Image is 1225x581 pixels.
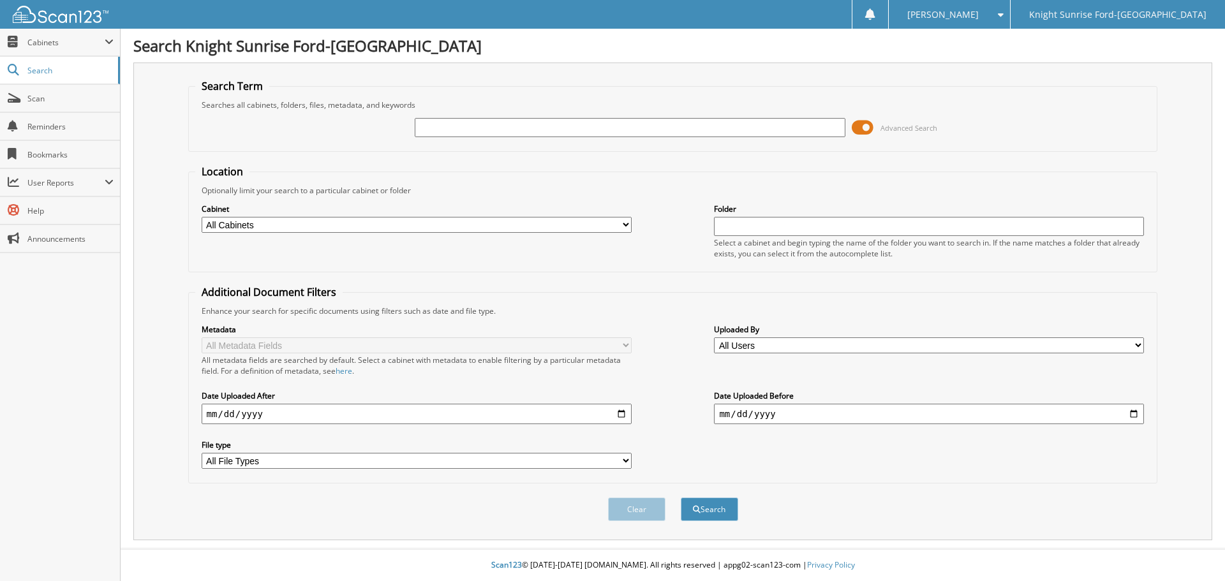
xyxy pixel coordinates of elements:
span: Search [27,65,112,76]
div: All metadata fields are searched by default. Select a cabinet with metadata to enable filtering b... [202,355,632,376]
label: Folder [714,203,1144,214]
h1: Search Knight Sunrise Ford-[GEOGRAPHIC_DATA] [133,35,1212,56]
label: Date Uploaded After [202,390,632,401]
iframe: Chat Widget [1161,520,1225,581]
input: start [202,404,632,424]
span: Bookmarks [27,149,114,160]
span: Announcements [27,233,114,244]
div: Searches all cabinets, folders, files, metadata, and keywords [195,99,1151,110]
div: Enhance your search for specific documents using filters such as date and file type. [195,305,1151,316]
div: © [DATE]-[DATE] [DOMAIN_NAME]. All rights reserved | appg02-scan123-com | [121,550,1225,581]
button: Search [681,497,738,521]
button: Clear [608,497,665,521]
span: Scan123 [491,559,522,570]
span: Advanced Search [880,123,937,133]
label: Uploaded By [714,324,1144,335]
legend: Location [195,165,249,179]
label: Metadata [202,324,632,335]
div: Select a cabinet and begin typing the name of the folder you want to search in. If the name match... [714,237,1144,259]
label: File type [202,439,632,450]
span: Reminders [27,121,114,132]
span: Scan [27,93,114,104]
span: Cabinets [27,37,105,48]
a: Privacy Policy [807,559,855,570]
span: [PERSON_NAME] [907,11,979,18]
div: Optionally limit your search to a particular cabinet or folder [195,185,1151,196]
label: Cabinet [202,203,632,214]
input: end [714,404,1144,424]
legend: Additional Document Filters [195,285,343,299]
span: Help [27,205,114,216]
a: here [336,365,352,376]
span: User Reports [27,177,105,188]
img: scan123-logo-white.svg [13,6,108,23]
label: Date Uploaded Before [714,390,1144,401]
legend: Search Term [195,79,269,93]
span: Knight Sunrise Ford-[GEOGRAPHIC_DATA] [1029,11,1206,18]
